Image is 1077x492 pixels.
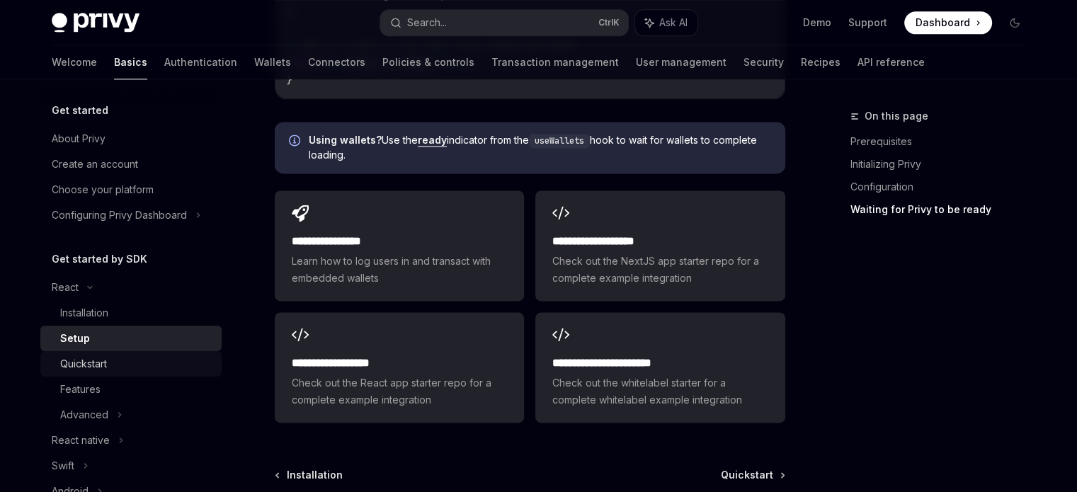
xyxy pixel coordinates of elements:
span: Check out the whitelabel starter for a complete whitelabel example integration [552,374,768,408]
h5: Get started by SDK [52,251,147,268]
div: Quickstart [60,355,107,372]
button: Ask AI [635,10,697,35]
button: Toggle dark mode [1003,11,1026,34]
a: Demo [803,16,831,30]
a: Security [743,45,784,79]
strong: Using wallets? [309,134,382,146]
span: Installation [287,468,343,482]
span: Use the indicator from the hook to wait for wallets to complete loading. [309,133,771,162]
span: On this page [865,108,928,125]
code: useWallets [529,134,590,148]
a: Installation [40,300,222,326]
div: Setup [60,330,90,347]
svg: Info [289,135,303,149]
a: ready [418,134,447,147]
span: Dashboard [916,16,970,30]
a: Dashboard [904,11,992,34]
div: Search... [407,14,447,31]
a: Basics [114,45,147,79]
div: Installation [60,304,108,321]
a: About Privy [40,126,222,151]
a: Quickstart [40,351,222,377]
div: Advanced [60,406,108,423]
div: Configuring Privy Dashboard [52,207,187,224]
a: Connectors [308,45,365,79]
a: Waiting for Privy to be ready [850,198,1037,221]
a: Prerequisites [850,130,1037,153]
a: Quickstart [721,468,784,482]
div: Swift [52,457,74,474]
div: Features [60,381,101,398]
a: API reference [857,45,925,79]
div: About Privy [52,130,106,147]
a: Welcome [52,45,97,79]
a: Transaction management [491,45,619,79]
a: **** **** **** ***Check out the React app starter repo for a complete example integration [275,312,524,423]
span: Check out the React app starter repo for a complete example integration [292,374,507,408]
span: Learn how to log users in and transact with embedded wallets [292,253,507,287]
a: Installation [276,468,343,482]
a: **** **** **** *Learn how to log users in and transact with embedded wallets [275,190,524,301]
a: User management [636,45,726,79]
span: } [287,74,292,86]
a: Wallets [254,45,291,79]
a: **** **** **** ****Check out the NextJS app starter repo for a complete example integration [535,190,785,301]
span: Quickstart [721,468,773,482]
a: Authentication [164,45,237,79]
span: Ctrl K [598,17,620,28]
a: Setup [40,326,222,351]
a: Recipes [801,45,840,79]
h5: Get started [52,102,108,119]
a: Initializing Privy [850,153,1037,176]
a: Choose your platform [40,177,222,202]
div: React [52,279,79,296]
div: Choose your platform [52,181,154,198]
a: Features [40,377,222,402]
a: Policies & controls [382,45,474,79]
button: Search...CtrlK [380,10,628,35]
div: React native [52,432,110,449]
a: Create an account [40,151,222,177]
a: Configuration [850,176,1037,198]
span: Ask AI [659,16,688,30]
span: Check out the NextJS app starter repo for a complete example integration [552,253,768,287]
a: Support [848,16,887,30]
img: dark logo [52,13,139,33]
div: Create an account [52,156,138,173]
a: **** **** **** **** ***Check out the whitelabel starter for a complete whitelabel example integra... [535,312,785,423]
